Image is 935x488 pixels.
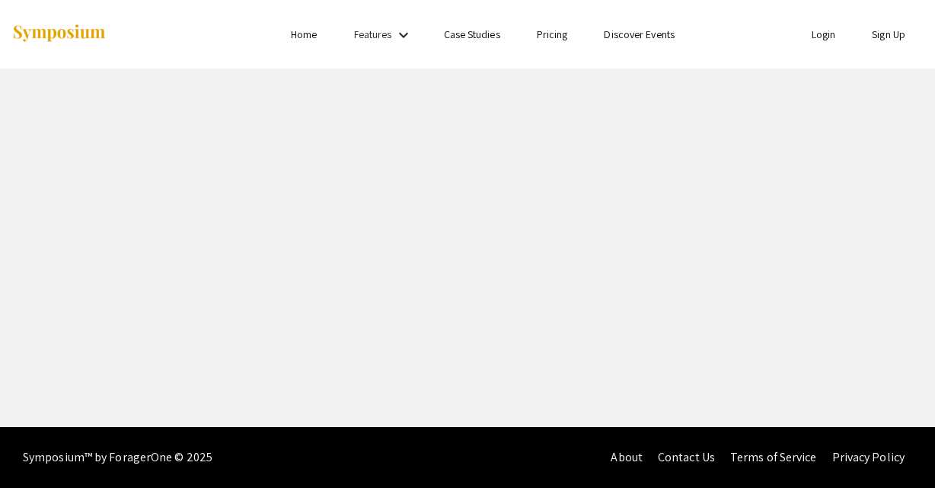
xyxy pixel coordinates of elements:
[611,449,643,465] a: About
[604,27,675,41] a: Discover Events
[832,449,905,465] a: Privacy Policy
[658,449,715,465] a: Contact Us
[872,27,905,41] a: Sign Up
[812,27,836,41] a: Login
[444,27,500,41] a: Case Studies
[291,27,317,41] a: Home
[394,26,413,44] mat-icon: Expand Features list
[537,27,568,41] a: Pricing
[354,27,392,41] a: Features
[23,427,212,488] div: Symposium™ by ForagerOne © 2025
[11,24,107,44] img: Symposium by ForagerOne
[730,449,817,465] a: Terms of Service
